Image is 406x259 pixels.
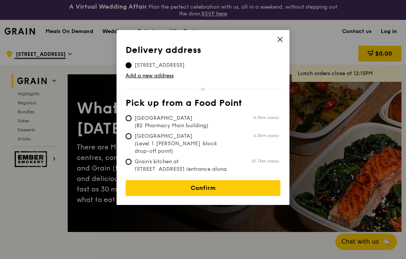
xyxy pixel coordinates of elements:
[126,45,280,59] th: Delivery address
[126,114,238,129] span: [GEOGRAPHIC_DATA] (B2 Pharmacy Main building)
[251,158,279,164] span: 10.7km away
[126,180,280,196] a: Confirm
[126,159,132,165] input: Grain's kitchen at [STREET_ADDRESS] (entrance along [PERSON_NAME][GEOGRAPHIC_DATA])10.7km away
[126,115,132,121] input: [GEOGRAPHIC_DATA] (B2 Pharmacy Main building)6.5km away
[126,158,238,188] span: Grain's kitchen at [STREET_ADDRESS] (entrance along [PERSON_NAME][GEOGRAPHIC_DATA])
[126,133,132,139] input: [GEOGRAPHIC_DATA] (Level 1 [PERSON_NAME] block drop-off point)6.5km away
[253,133,279,139] span: 6.5km away
[126,72,280,80] a: Add a new address
[126,62,194,69] span: [STREET_ADDRESS]
[126,133,238,155] span: [GEOGRAPHIC_DATA] (Level 1 [PERSON_NAME] block drop-off point)
[126,98,280,111] th: Pick up from a Food Point
[126,62,132,68] input: [STREET_ADDRESS]
[253,114,279,120] span: 6.5km away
